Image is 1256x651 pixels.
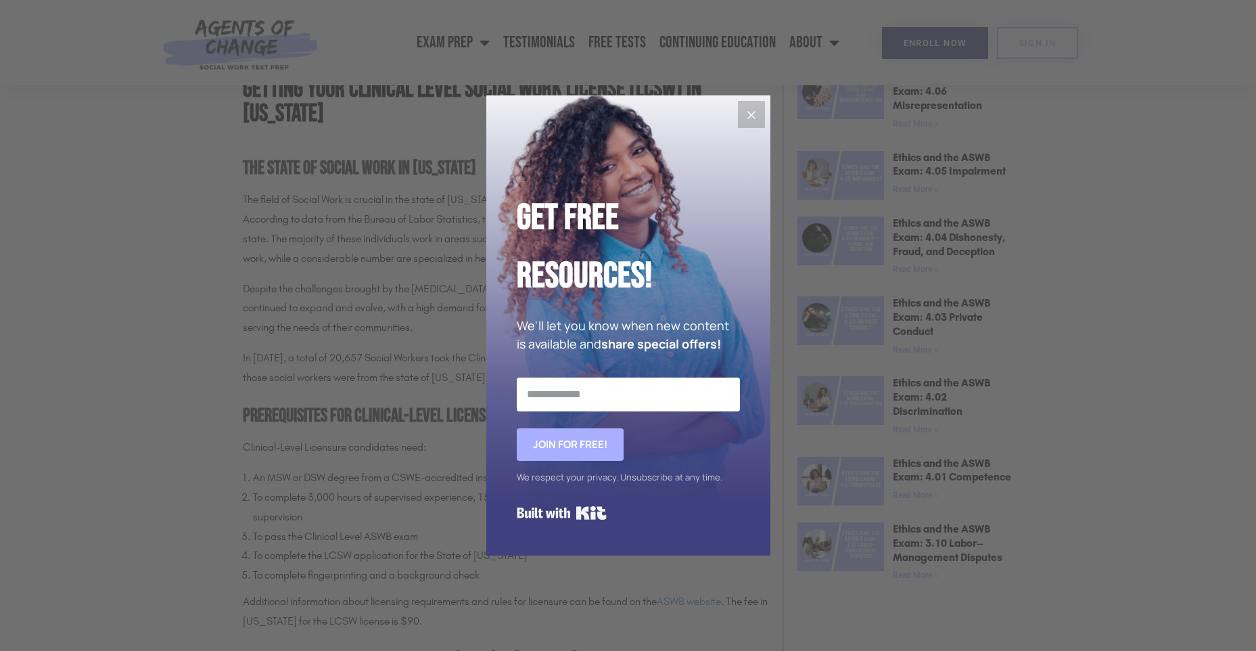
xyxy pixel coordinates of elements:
a: Built with Kit [517,501,607,525]
button: Close [738,101,765,128]
h2: Get Free Resources! [517,189,740,306]
div: We respect your privacy. Unsubscribe at any time. [517,468,740,487]
input: Email Address [517,378,740,411]
strong: share special offers! [601,336,721,352]
p: We'll let you know when new content is available and [517,317,740,353]
button: Join for FREE! [517,428,624,461]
